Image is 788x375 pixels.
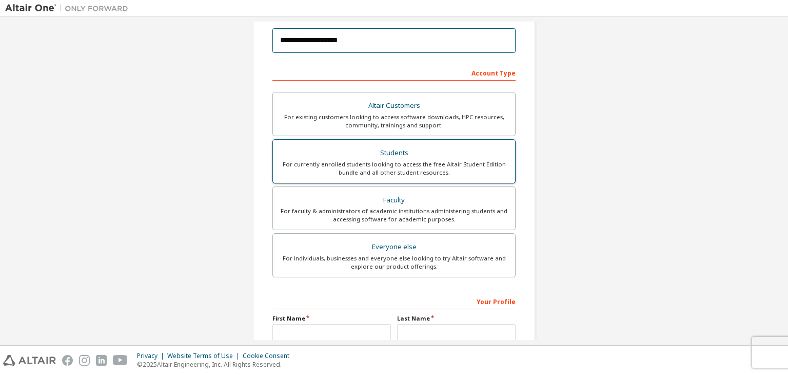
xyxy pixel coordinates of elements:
img: instagram.svg [79,355,90,366]
div: Website Terms of Use [167,352,243,360]
label: Last Name [397,314,516,323]
label: First Name [272,314,391,323]
img: youtube.svg [113,355,128,366]
img: facebook.svg [62,355,73,366]
img: altair_logo.svg [3,355,56,366]
div: Everyone else [279,240,509,254]
div: Privacy [137,352,167,360]
div: For existing customers looking to access software downloads, HPC resources, community, trainings ... [279,113,509,129]
div: Account Type [272,64,516,81]
img: linkedin.svg [96,355,107,366]
p: © 2025 Altair Engineering, Inc. All Rights Reserved. [137,360,295,369]
div: Cookie Consent [243,352,295,360]
div: For individuals, businesses and everyone else looking to try Altair software and explore our prod... [279,254,509,271]
img: Altair One [5,3,133,13]
div: Faculty [279,193,509,208]
div: Altair Customers [279,99,509,113]
div: For faculty & administrators of academic institutions administering students and accessing softwa... [279,207,509,223]
div: Students [279,146,509,160]
div: Your Profile [272,293,516,309]
div: For currently enrolled students looking to access the free Altair Student Edition bundle and all ... [279,160,509,177]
